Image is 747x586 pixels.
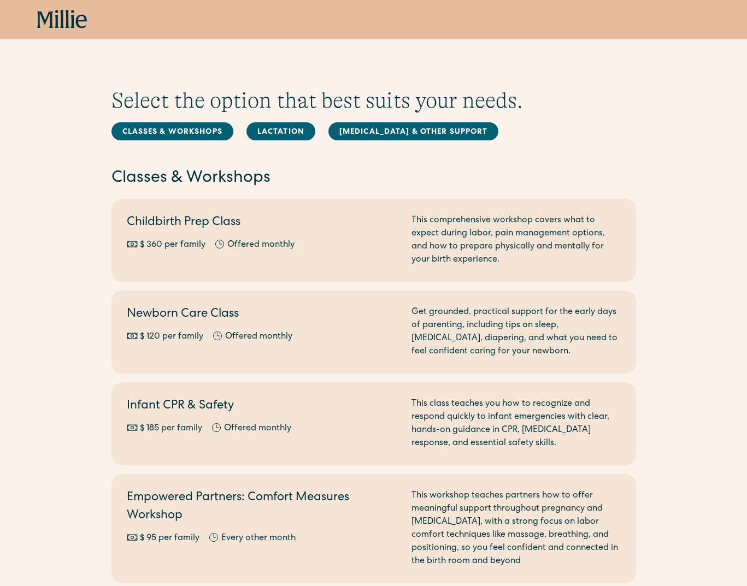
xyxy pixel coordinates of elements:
[111,199,636,282] a: Childbirth Prep Class$ 360 per familyOffered monthlyThis comprehensive workshop covers what to ex...
[227,239,295,252] div: Offered monthly
[127,398,398,416] h2: Infant CPR & Safety
[111,474,636,583] a: Empowered Partners: Comfort Measures Workshop$ 95 per familyEvery other monthThis workshop teache...
[111,122,233,140] a: Classes & Workshops
[127,489,398,525] h2: Empowered Partners: Comfort Measures Workshop
[411,489,621,568] div: This workshop teaches partners how to offer meaningful support throughout pregnancy and [MEDICAL_...
[328,122,499,140] a: [MEDICAL_DATA] & Other Support
[221,532,296,545] div: Every other month
[246,122,315,140] a: Lactation
[111,291,636,374] a: Newborn Care Class$ 120 per familyOffered monthlyGet grounded, practical support for the early da...
[140,330,203,344] div: $ 120 per family
[127,214,398,232] h2: Childbirth Prep Class
[111,382,636,465] a: Infant CPR & Safety$ 185 per familyOffered monthlyThis class teaches you how to recognize and res...
[225,330,292,344] div: Offered monthly
[140,532,199,545] div: $ 95 per family
[111,167,636,190] h2: Classes & Workshops
[140,422,202,435] div: $ 185 per family
[127,306,398,324] h2: Newborn Care Class
[411,398,621,450] div: This class teaches you how to recognize and respond quickly to infant emergencies with clear, han...
[411,214,621,267] div: This comprehensive workshop covers what to expect during labor, pain management options, and how ...
[140,239,205,252] div: $ 360 per family
[224,422,291,435] div: Offered monthly
[411,306,621,358] div: Get grounded, practical support for the early days of parenting, including tips on sleep, [MEDICA...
